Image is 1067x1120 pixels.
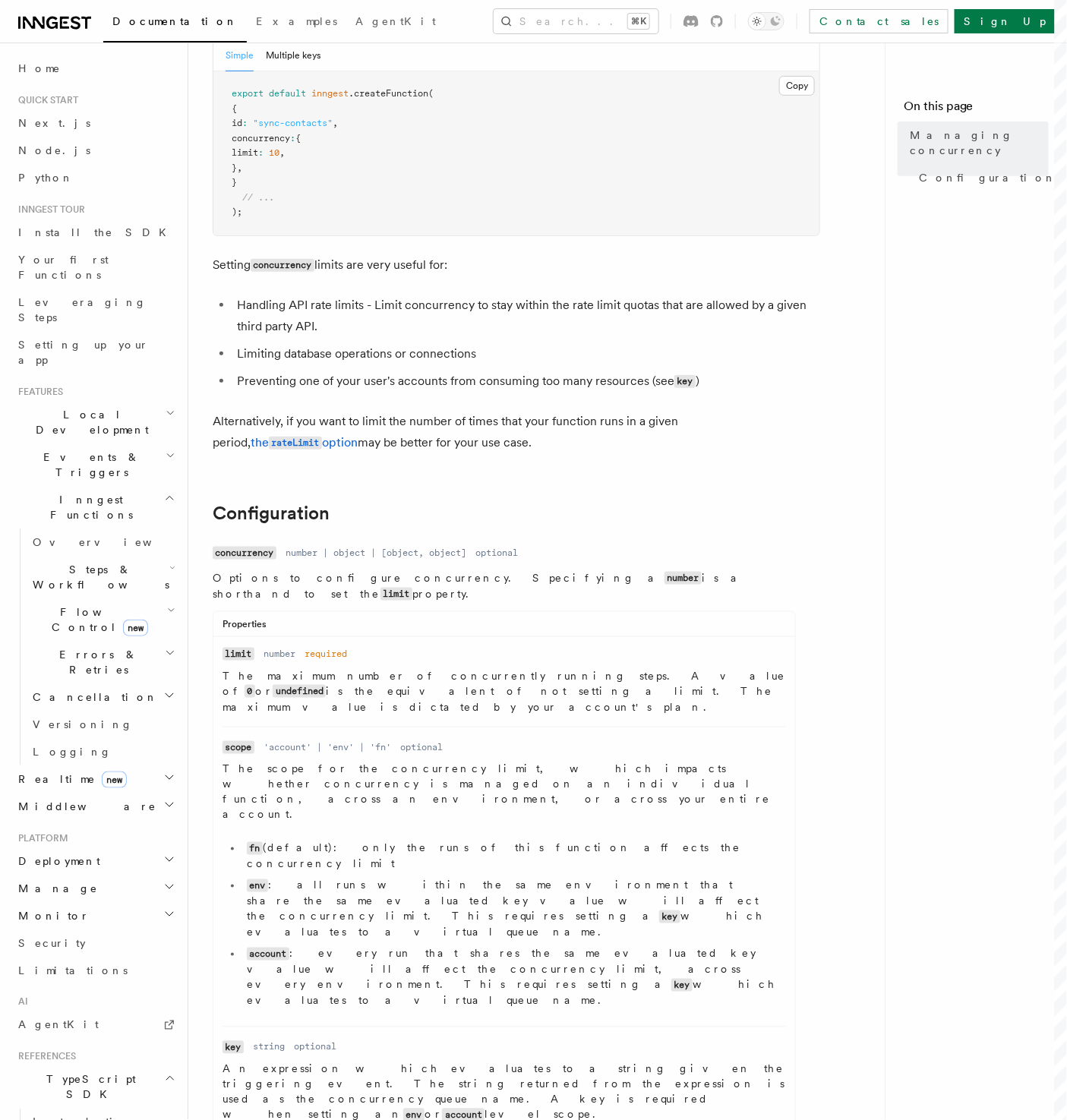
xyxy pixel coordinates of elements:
div: Inngest Functions [12,528,178,765]
span: Cancellation [27,689,158,705]
button: Steps & Workflows [27,556,178,598]
a: Leveraging Steps [12,289,178,331]
span: default [269,88,306,99]
dd: number [264,648,295,660]
span: export [232,88,264,99]
li: : every run that shares the same evaluated key value will affect the concurrency limit, across ev... [242,946,786,1008]
p: The scope for the concurrency limit, which impacts whether concurrency is managed on an individua... [223,762,786,822]
span: Inngest tour [12,203,85,216]
a: Managing concurrency [904,121,1049,164]
span: Monitor [12,908,90,923]
span: : [290,133,295,144]
a: Security [12,929,178,957]
span: , [333,118,338,128]
button: Local Development [12,401,178,443]
span: Inngest Functions [12,492,164,522]
code: undefined [273,685,326,698]
code: key [671,979,693,992]
span: Quick start [12,94,78,106]
span: ( [428,88,434,99]
p: Alternatively, if you want to limit the number of times that your function runs in a given period... [213,411,820,454]
code: scope [223,741,254,754]
span: ); [232,207,242,217]
a: Documentation [103,5,247,43]
span: Documentation [112,15,238,27]
a: Configuration [213,503,330,524]
code: key [674,375,696,388]
span: limit [232,147,258,158]
a: Install the SDK [12,219,178,246]
a: Next.js [12,109,178,137]
button: Deployment [12,847,178,875]
span: concurrency [232,133,290,144]
div: Properties [213,618,795,637]
span: Install the SDK [18,226,175,238]
button: TypeScript SDK [12,1066,178,1109]
button: Copy [779,76,815,96]
a: Home [12,55,178,82]
span: } [232,162,237,173]
button: Search...⌘K [494,9,658,33]
button: Errors & Retries [27,641,178,683]
span: Examples [256,15,337,27]
button: Simple [226,40,254,71]
span: Home [18,61,61,76]
code: key [223,1041,244,1054]
span: Local Development [12,407,166,437]
span: .createFunction [349,88,428,99]
a: Node.js [12,137,178,164]
button: Toggle dark mode [748,12,784,30]
span: AgentKit [18,1019,99,1031]
kbd: ⌘K [628,14,649,29]
dd: required [305,648,347,660]
span: Node.js [18,144,90,156]
code: concurrency [213,547,276,560]
span: Features [12,386,63,398]
code: number [665,572,702,585]
code: key [659,910,680,923]
button: Flow Controlnew [27,598,178,641]
li: Limiting database operations or connections [232,343,820,364]
span: { [295,133,301,144]
span: "sync-contacts" [253,118,333,128]
button: Inngest Functions [12,486,178,528]
span: , [279,147,285,158]
code: rateLimit [269,437,322,450]
dd: string [253,1041,285,1053]
span: Setting up your app [18,339,149,366]
a: Sign Up [955,9,1055,33]
a: AgentKit [346,5,445,41]
a: Your first Functions [12,246,178,289]
span: Realtime [12,771,127,787]
span: Steps & Workflows [27,562,169,592]
li: Handling API rate limits - Limit concurrency to stay within the rate limit quotas that are allowe... [232,295,820,337]
span: Security [18,937,86,949]
span: { [232,103,237,114]
span: new [123,620,148,636]
code: fn [247,842,263,855]
a: Versioning [27,711,178,738]
span: Versioning [33,718,133,730]
span: Overview [33,536,189,548]
a: Python [12,164,178,191]
span: Python [18,172,74,184]
span: Logging [33,746,112,758]
li: (default): only the runs of this function affects the concurrency limit [242,841,786,872]
p: The maximum number of concurrently running steps. A value of or is the equivalent of not setting ... [223,668,786,715]
span: id [232,118,242,128]
span: , [237,162,242,173]
button: Monitor [12,902,178,929]
span: Manage [12,881,98,896]
button: Manage [12,875,178,902]
p: Setting limits are very useful for: [213,254,820,276]
code: concurrency [251,259,314,272]
a: therateLimitoption [251,435,358,450]
dd: number | object | [object, object] [286,547,466,559]
span: Events & Triggers [12,450,166,480]
li: : all runs within the same environment that share the same evaluated key value will affect the co... [242,878,786,940]
span: TypeScript SDK [12,1072,164,1103]
dd: optional [475,547,518,559]
code: 0 [245,685,255,698]
span: Middleware [12,799,156,814]
span: Leveraging Steps [18,296,147,323]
